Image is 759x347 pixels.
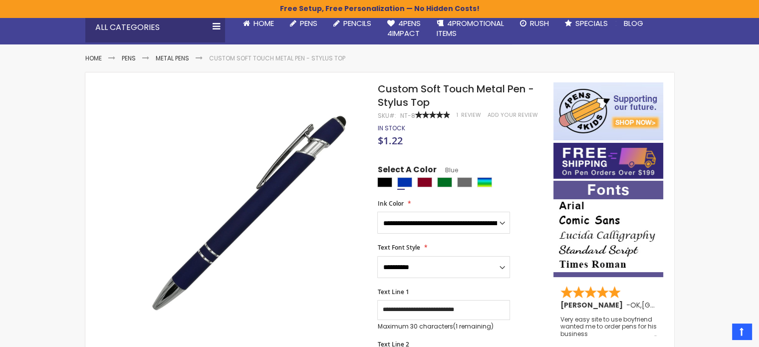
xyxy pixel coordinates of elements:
a: Home [85,54,102,62]
span: 1 [456,111,458,119]
span: In stock [377,124,405,132]
strong: SKU [377,111,396,120]
a: Pens [282,12,325,34]
a: Pens [122,54,136,62]
span: $1.22 [377,134,402,147]
span: 4PROMOTIONAL ITEMS [437,18,504,38]
div: Black [377,177,392,187]
div: Very easy site to use boyfriend wanted me to order pens for his business [560,316,657,338]
iframe: Google Customer Reviews [677,320,759,347]
a: Blog [616,12,651,34]
img: 4pens 4 kids [553,82,663,140]
img: font-personalization-examples [553,181,663,277]
span: [GEOGRAPHIC_DATA] [642,300,715,310]
span: Blog [624,18,643,28]
a: 4PROMOTIONALITEMS [429,12,512,45]
span: Review [461,111,481,119]
a: Specials [557,12,616,34]
div: Availability [377,124,405,132]
p: Maximum 30 characters [377,323,510,331]
span: [PERSON_NAME] [560,300,626,310]
div: Grey [457,177,472,187]
span: Pencils [343,18,371,28]
span: Text Font Style [377,243,420,252]
a: Add Your Review [487,111,537,119]
span: - , [626,300,715,310]
a: Pencils [325,12,379,34]
span: Custom Soft Touch Metal Pen - Stylus Top [377,82,533,109]
div: Blue [397,177,412,187]
span: OK [630,300,640,310]
li: Custom Soft Touch Metal Pen - Stylus Top [209,54,345,62]
span: 4Pens 4impact [387,18,421,38]
span: Home [253,18,274,28]
img: regal_rubber_blue_n_3_1_2.jpg [136,97,364,325]
span: Specials [575,18,608,28]
span: Rush [530,18,549,28]
img: Free shipping on orders over $199 [553,143,663,179]
div: All Categories [85,12,225,42]
div: Burgundy [417,177,432,187]
div: Green [437,177,452,187]
a: 4Pens4impact [379,12,429,45]
a: Metal Pens [156,54,189,62]
span: Text Line 1 [377,288,409,296]
a: 1 Review [456,111,482,119]
a: Rush [512,12,557,34]
div: Assorted [477,177,492,187]
span: Pens [300,18,317,28]
span: Ink Color [377,199,403,208]
span: (1 remaining) [453,322,493,331]
div: NT-8 [400,112,415,120]
a: Home [235,12,282,34]
div: 100% [415,111,450,118]
span: Blue [436,166,458,174]
span: Select A Color [377,164,436,178]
